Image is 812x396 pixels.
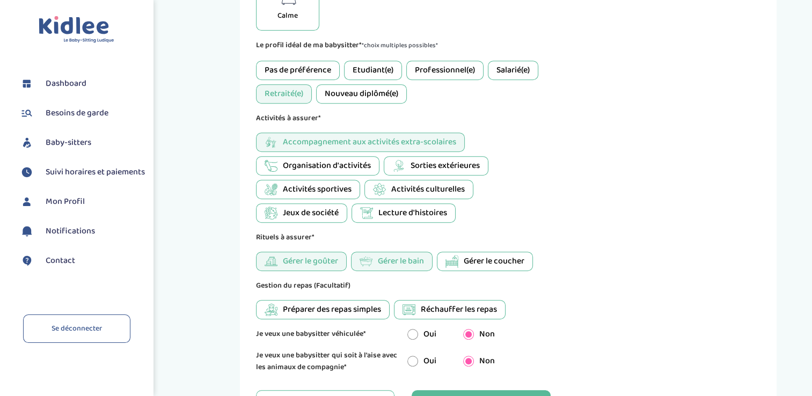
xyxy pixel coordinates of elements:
div: Salarié(e) [488,61,538,80]
img: besoin.svg [19,105,35,121]
span: Gérer le coucher [464,255,524,268]
a: Baby-sitters [19,135,145,151]
span: Dashboard [46,77,86,90]
img: babysitters.svg [19,135,35,151]
p: Activités à assurer* [256,112,551,124]
span: Gérer le goûter [283,255,338,268]
span: Besoins de garde [46,107,108,120]
img: logo.svg [39,16,114,43]
div: Oui [407,355,436,368]
span: Préparer des repas simples [283,303,381,316]
p: Calme [277,10,298,21]
span: Jeux de société [283,207,339,219]
div: Pas de préférence [256,61,340,80]
span: Notifications [46,225,95,238]
a: Se déconnecter [23,314,130,343]
span: *choix multiples possibles* [362,40,438,50]
span: Organisation d'activités [283,159,371,172]
img: suivihoraire.svg [19,164,35,180]
img: contact.svg [19,253,35,269]
span: Activités sportives [283,183,352,196]
span: Mon Profil [46,195,85,208]
span: Activités culturelles [391,183,465,196]
p: Je veux une babysitter qui soit à l'aise avec les animaux de compagnie* [256,349,399,373]
span: Contact [46,254,75,267]
div: Etudiant(e) [344,61,402,80]
a: Mon Profil [19,194,145,210]
a: Contact [19,253,145,269]
a: Notifications [19,223,145,239]
img: notification.svg [19,223,35,239]
span: Réchauffer les repas [421,303,497,316]
div: Oui [407,328,436,341]
p: Je veux une babysitter véhiculée* [256,328,399,341]
div: Professionnel(e) [406,61,484,80]
a: Suivi horaires et paiements [19,164,145,180]
div: Nouveau diplômé(e) [316,84,407,104]
div: Retraité(e) [256,84,312,104]
p: Gestion du repas (Facultatif) [256,280,551,291]
div: Non [463,355,495,368]
img: dashboard.svg [19,76,35,92]
span: Accompagnement aux activités extra-scolaires [283,136,456,149]
span: Lecture d'histoires [378,207,447,219]
span: Suivi horaires et paiements [46,166,145,179]
span: Sorties extérieures [411,159,480,172]
p: Rituels à assurer* [256,231,551,243]
p: Le profil idéal de ma babysitter* [256,39,551,52]
div: Non [463,328,495,341]
span: Baby-sitters [46,136,91,149]
span: Gérer le bain [378,255,424,268]
a: Dashboard [19,76,145,92]
img: profil.svg [19,194,35,210]
a: Besoins de garde [19,105,145,121]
